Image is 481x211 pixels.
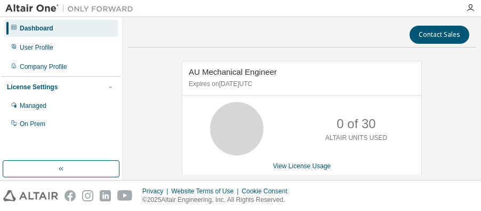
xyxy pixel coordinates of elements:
p: 0 of 30 [336,115,375,133]
div: Website Terms of Use [171,187,242,196]
div: Privacy [142,187,171,196]
img: linkedin.svg [100,190,111,201]
div: Company Profile [20,62,67,71]
p: ALTAIR UNITS USED [325,134,387,143]
button: Contact Sales [410,26,469,44]
div: Dashboard [20,24,53,33]
a: View License Usage [273,162,331,170]
div: Cookie Consent [242,187,293,196]
img: altair_logo.svg [3,190,58,201]
div: License Settings [7,83,58,91]
div: User Profile [20,43,53,52]
img: youtube.svg [117,190,133,201]
p: © 2025 Altair Engineering, Inc. All Rights Reserved. [142,196,294,205]
img: Altair One [5,3,139,14]
div: Managed [20,101,46,110]
div: On Prem [20,120,45,128]
p: Expires on [DATE] UTC [189,80,412,89]
img: instagram.svg [82,190,93,201]
img: facebook.svg [65,190,76,201]
span: AU Mechanical Engineer [189,67,277,76]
